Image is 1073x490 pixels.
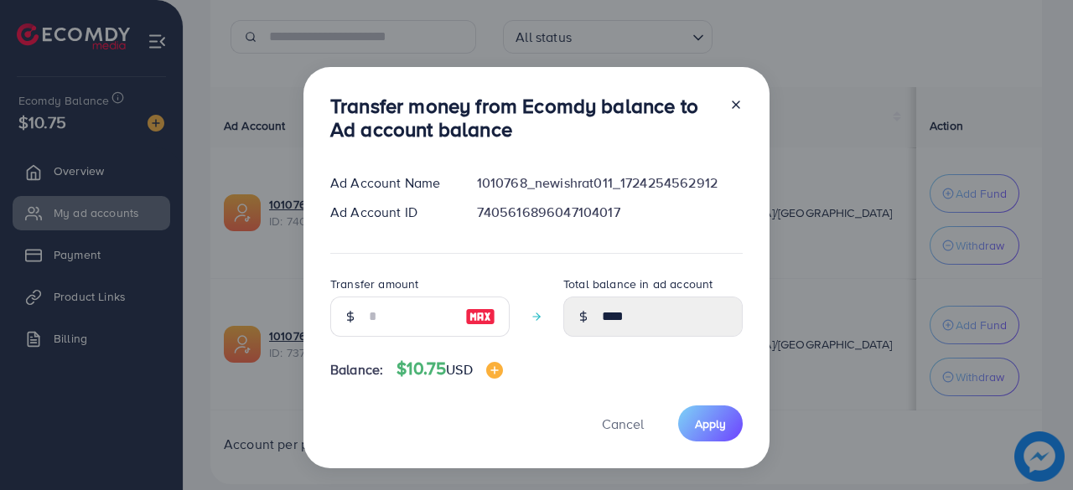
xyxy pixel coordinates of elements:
[678,405,743,441] button: Apply
[330,94,716,142] h3: Transfer money from Ecomdy balance to Ad account balance
[330,276,418,292] label: Transfer amount
[446,360,472,379] span: USD
[317,173,464,193] div: Ad Account Name
[563,276,713,292] label: Total balance in ad account
[397,358,502,379] h4: $10.75
[330,360,383,379] span: Balance:
[581,405,665,441] button: Cancel
[486,362,503,379] img: image
[695,415,726,432] span: Apply
[464,173,756,193] div: 1010768_newishrat011_1724254562912
[465,307,495,327] img: image
[602,415,644,433] span: Cancel
[317,203,464,222] div: Ad Account ID
[464,203,756,222] div: 7405616896047104017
